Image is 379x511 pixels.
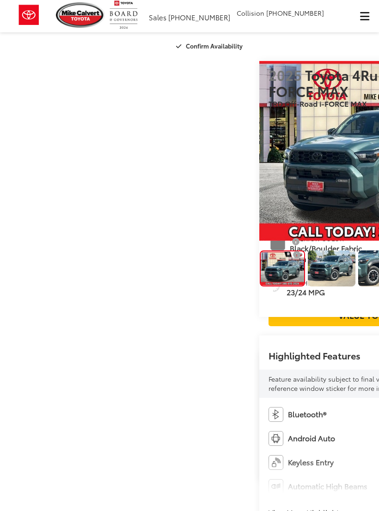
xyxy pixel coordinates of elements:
[287,278,334,287] span: City/Highway
[288,433,335,444] span: Android Auto
[269,455,283,470] img: Keyless Entry
[269,98,367,109] span: TRD Off-Road i-FORCE MAX
[260,252,305,285] img: 2025 Toyota 4Runner i-FORCE MAX TRD Off-Road i-FORCE MAX
[266,8,324,18] span: [PHONE_NUMBER]
[269,350,361,360] h2: Highlighted Features
[287,287,334,298] span: 23/24 MPG
[186,42,243,50] span: Confirm Availability
[56,2,105,28] img: Mike Calvert Toyota
[149,12,166,22] span: Sales
[308,250,355,286] a: Expand Photo 1
[269,65,302,85] span: 2025
[171,38,250,54] button: Confirm Availability
[168,12,230,22] span: [PHONE_NUMBER]
[307,250,355,286] img: 2025 Toyota 4Runner i-FORCE MAX TRD Off-Road i-FORCE MAX
[288,409,326,420] span: Bluetooth®
[237,8,264,18] span: Collision
[269,431,283,446] img: Android Auto
[269,407,283,422] img: Bluetooth®
[260,250,305,286] a: Expand Photo 0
